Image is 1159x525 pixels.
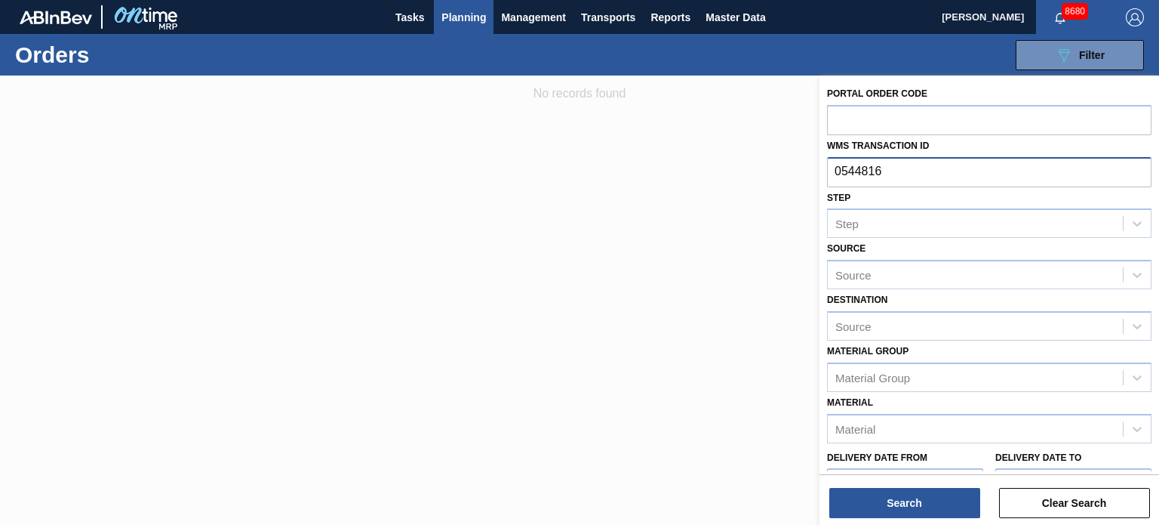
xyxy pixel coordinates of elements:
[995,468,1151,499] input: mm/dd/yyyy
[827,468,983,499] input: mm/dd/yyyy
[835,218,859,230] div: Step
[827,346,908,357] label: Material Group
[995,452,1081,463] label: Delivery Date to
[1126,8,1144,26] img: Logout
[835,371,910,384] div: Material Group
[827,88,927,99] label: Portal Order Code
[706,8,765,26] span: Master Data
[1079,49,1105,61] span: Filter
[581,8,635,26] span: Transports
[827,243,865,254] label: Source
[650,8,690,26] span: Reports
[501,8,566,26] span: Management
[827,295,887,305] label: Destination
[835,320,872,332] div: Source
[827,193,850,203] label: Step
[835,422,875,435] div: Material
[835,269,872,282] div: Source
[20,11,92,24] img: TNhmsLtSVTkK8tSr43FrP2fwEKptu5GPRR3wAAAABJRU5ErkJggg==
[15,46,232,63] h1: Orders
[827,397,873,408] label: Material
[1016,40,1144,70] button: Filter
[393,8,426,26] span: Tasks
[827,452,927,463] label: Delivery Date from
[1062,3,1088,20] span: 8680
[441,8,486,26] span: Planning
[1036,7,1084,28] button: Notifications
[827,141,929,151] label: WMS Transaction ID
